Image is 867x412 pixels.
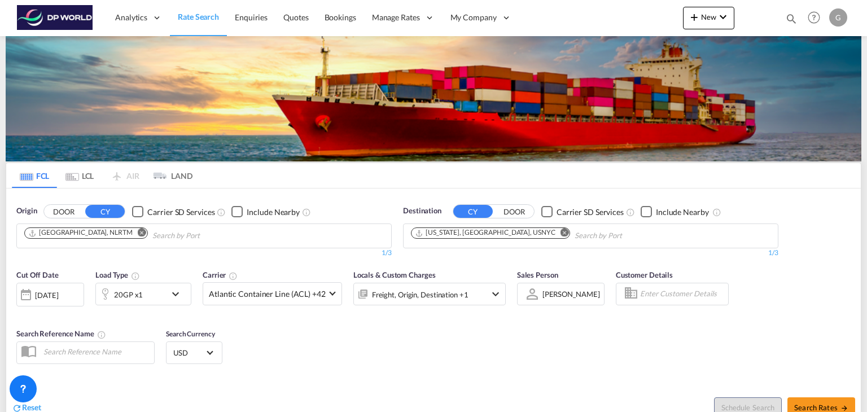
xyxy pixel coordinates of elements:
[541,286,601,302] md-select: Sales Person: Georgios Myroglou
[16,248,392,258] div: 1/3
[575,227,682,245] input: Chips input.
[95,283,191,305] div: 20GP x1icon-chevron-down
[453,205,493,218] button: CY
[626,208,635,217] md-icon: Unchecked: Search for CY (Container Yard) services for all selected carriers.Checked : Search for...
[28,228,135,238] div: Press delete to remove this chip.
[147,163,192,188] md-tab-item: LAND
[169,287,188,301] md-icon: icon-chevron-down
[217,208,226,217] md-icon: Unchecked: Search for CY (Container Yard) services for all selected carriers.Checked : Search for...
[12,163,57,188] md-tab-item: FCL
[683,7,734,29] button: icon-plus 400-fgNewicon-chevron-down
[840,404,848,412] md-icon: icon-arrow-right
[353,283,506,305] div: Freight Origin Destination Factory Stuffingicon-chevron-down
[178,12,219,21] span: Rate Search
[553,228,570,239] button: Remove
[23,224,264,245] md-chips-wrap: Chips container. Use arrow keys to select chips.
[557,207,624,218] div: Carrier SD Services
[640,286,725,303] input: Enter Customer Details
[35,290,58,300] div: [DATE]
[829,8,847,27] div: G
[403,248,778,258] div: 1/3
[229,271,238,280] md-icon: The selected Trucker/Carrierwill be displayed in the rate results If the rates are from another f...
[173,348,205,358] span: USD
[44,205,84,218] button: DOOR
[152,227,260,245] input: Chips input.
[16,305,25,320] md-datepicker: Select
[494,205,534,218] button: DOOR
[616,270,673,279] span: Customer Details
[38,343,154,360] input: Search Reference Name
[688,12,730,21] span: New
[415,228,555,238] div: New York, NY, USNYC
[57,163,102,188] md-tab-item: LCL
[785,12,798,25] md-icon: icon-magnify
[415,228,557,238] div: Press delete to remove this chip.
[235,12,268,22] span: Enquiries
[325,12,356,22] span: Bookings
[785,12,798,29] div: icon-magnify
[489,287,502,301] md-icon: icon-chevron-down
[16,270,59,279] span: Cut Off Date
[28,228,133,238] div: Rotterdam, NLRTM
[22,402,41,412] span: Reset
[114,287,143,303] div: 20GP x1
[541,205,624,217] md-checkbox: Checkbox No Ink
[172,344,216,361] md-select: Select Currency: $ USDUnited States Dollar
[203,270,238,279] span: Carrier
[517,270,558,279] span: Sales Person
[712,208,721,217] md-icon: Unchecked: Ignores neighbouring ports when fetching rates.Checked : Includes neighbouring ports w...
[804,8,824,27] span: Help
[656,207,709,218] div: Include Nearby
[95,270,140,279] span: Load Type
[409,224,686,245] md-chips-wrap: Chips container. Use arrow keys to select chips.
[372,287,468,303] div: Freight Origin Destination Factory Stuffing
[247,207,300,218] div: Include Nearby
[302,208,311,217] md-icon: Unchecked: Ignores neighbouring ports when fetching rates.Checked : Includes neighbouring ports w...
[641,205,709,217] md-checkbox: Checkbox No Ink
[804,8,829,28] div: Help
[85,205,125,218] button: CY
[6,36,861,161] img: LCL+%26+FCL+BACKGROUND.png
[353,270,436,279] span: Locals & Custom Charges
[131,271,140,280] md-icon: icon-information-outline
[166,330,215,338] span: Search Currency
[403,205,441,217] span: Destination
[283,12,308,22] span: Quotes
[716,10,730,24] md-icon: icon-chevron-down
[147,207,214,218] div: Carrier SD Services
[97,330,106,339] md-icon: Your search will be saved by the below given name
[542,290,600,299] div: [PERSON_NAME]
[132,205,214,217] md-checkbox: Checkbox No Ink
[16,283,84,306] div: [DATE]
[450,12,497,23] span: My Company
[16,329,106,338] span: Search Reference Name
[16,205,37,217] span: Origin
[209,288,326,300] span: Atlantic Container Line (ACL) +42
[688,10,701,24] md-icon: icon-plus 400-fg
[231,205,300,217] md-checkbox: Checkbox No Ink
[130,228,147,239] button: Remove
[17,5,93,30] img: c08ca190194411f088ed0f3ba295208c.png
[115,12,147,23] span: Analytics
[12,163,192,188] md-pagination-wrapper: Use the left and right arrow keys to navigate between tabs
[372,12,420,23] span: Manage Rates
[794,403,848,412] span: Search Rates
